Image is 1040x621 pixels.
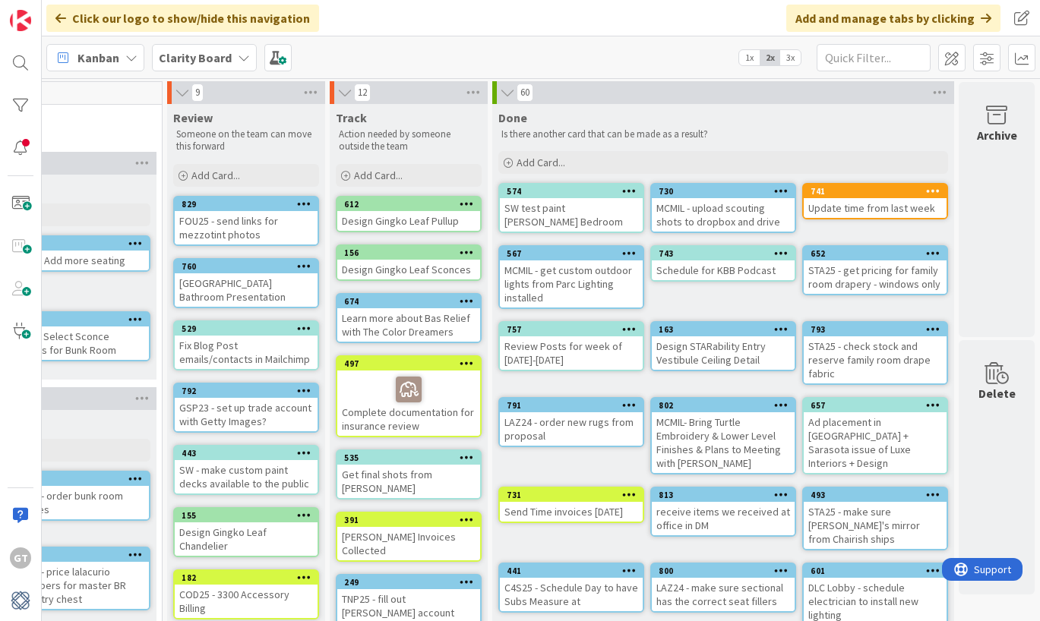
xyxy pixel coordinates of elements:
div: 812 [6,548,149,562]
div: GT [10,547,31,569]
div: 802 [659,400,795,411]
div: Design STARability Entry Vestibule Ceiling Detail [652,336,795,370]
div: 743Schedule for KBB Podcast [652,247,795,280]
div: Fix Blog Post emails/contacts in Mailchimp [175,336,318,369]
span: Review [173,110,213,125]
div: 567MCMIL - get custom outdoor lights from Parc Lighting installed [500,247,643,307]
div: 741 [811,186,947,197]
div: 182 [175,571,318,585]
span: Support [32,2,69,20]
div: Review Posts for week of [DATE]-[DATE] [500,336,643,370]
div: 829FOU25 - send links for mezzotint photos [175,197,318,244]
div: FOU25 - send links for mezzotint photos [175,211,318,244]
div: 808 [13,314,149,325]
div: 391[PERSON_NAME] Invoices Collected [337,513,480,560]
div: 813 [659,490,795,500]
div: 497 [337,357,480,370]
div: 249 [337,575,480,589]
div: 535 [344,452,480,463]
img: avatar [10,590,31,611]
p: Someone on the team can move this forward [176,128,316,153]
div: 156Design Gingko Leaf Sconces [337,246,480,279]
div: 657 [804,399,947,412]
div: MCMIL - get custom outdoor lights from Parc Lighting installed [500,260,643,307]
div: 813receive items we received at office in DM [652,488,795,535]
div: 441 [507,566,643,576]
div: LAZ24 - make sure sectional has the correct seat fillers [652,578,795,611]
div: 493 [804,488,947,502]
div: 800LAZ24 - make sure sectional has the correct seat fillers [652,564,795,611]
div: 760 [182,261,318,272]
div: 657Ad placement in [GEOGRAPHIC_DATA] + Sarasota issue of Luxe Interiors + Design [804,399,947,473]
div: 156 [337,246,480,260]
div: 535 [337,451,480,465]
div: 443 [182,448,318,459]
span: 60 [517,84,533,102]
div: 791LAZ24 - order new rugs from proposal [500,399,643,446]
span: 2x [760,50,780,65]
div: STA25 - check stock and reserve family room drape fabric [804,336,947,383]
span: 12 [354,84,371,102]
div: Send Time invoices [DATE] [500,502,643,522]
span: Add Card... [517,156,565,169]
div: 493STA25 - make sure [PERSON_NAME]'s mirror from Chairish ships [804,488,947,549]
div: C4S25 - Schedule Day to have Subs Measure at [500,578,643,611]
div: 793STA25 - check stock and reserve family room drape fabric [804,323,947,383]
div: 757 [507,324,643,335]
div: 760[GEOGRAPHIC_DATA] Bathroom Presentation [175,260,318,307]
span: Kanban [77,49,119,67]
div: 155Design Gingko Leaf Chandelier [175,509,318,556]
div: Get final shots from [PERSON_NAME] [337,465,480,498]
div: 574 [500,184,643,198]
div: Design Gingko Leaf Chandelier [175,522,318,556]
div: 830TNP25- Add more seating [6,237,149,270]
div: Schedule for KBB Podcast [652,260,795,280]
div: MCMIL - order bunk room sconces [6,486,149,519]
div: 657 [811,400,947,411]
div: 731Send Time invoices [DATE] [500,488,643,522]
div: 812C4S25 - price lalacurio wallpapers for master BR and entry chest [6,548,149,609]
div: Archive [977,126,1017,144]
div: 674 [337,295,480,308]
span: 9 [191,84,204,102]
div: Update time from last week [804,198,947,218]
div: Add and manage tabs by clicking [786,5,1000,32]
div: 743 [659,248,795,259]
div: 830 [13,238,149,249]
div: 497Complete documentation for insurance review [337,357,480,436]
div: C4S25 - price lalacurio wallpapers for master BR and entry chest [6,562,149,609]
div: 652 [804,247,947,260]
div: 830 [6,237,149,251]
div: 791 [507,400,643,411]
div: SW test paint [PERSON_NAME] Bedroom [500,198,643,232]
div: MCMIL- Bring Turtle Embroidery & Lower Level Finishes & Plans to Meeting with [PERSON_NAME] [652,412,795,473]
div: STA25 - get pricing for family room drapery - windows only [804,260,947,294]
div: Delete [978,384,1016,402]
div: 574 [507,186,643,197]
div: 567 [500,247,643,260]
div: 730 [659,186,795,197]
div: 163 [659,324,795,335]
div: 493 [811,490,947,500]
div: 674Learn more about Bas Relief with The Color Dreamers [337,295,480,342]
div: 441 [500,564,643,578]
span: Done [498,110,527,125]
div: TNP25- Add more seating [6,251,149,270]
div: 163 [652,323,795,336]
div: 831 [13,474,149,484]
div: SW - make custom paint decks available to the public [175,460,318,493]
div: 757Review Posts for week of [DATE]-[DATE] [500,323,643,370]
div: 741 [804,184,947,198]
div: 601 [804,564,947,578]
div: 567 [507,248,643,259]
div: 249 [344,577,480,588]
div: 793 [804,323,947,336]
div: 741Update time from last week [804,184,947,218]
input: Quick Filter... [817,44,931,71]
div: 813 [652,488,795,502]
div: 535Get final shots from [PERSON_NAME] [337,451,480,498]
div: 182COD25 - 3300 Accessory Billing [175,571,318,618]
div: 829 [182,199,318,210]
div: 808MCMIL- Select Sconce Options for Bunk Room [6,313,149,360]
span: Add Card... [191,169,240,182]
